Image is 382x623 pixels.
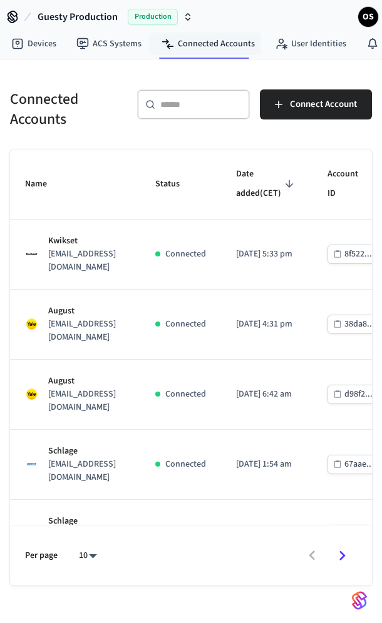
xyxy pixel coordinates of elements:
span: Account ID [328,165,380,204]
span: Name [25,175,63,194]
p: [EMAIL_ADDRESS][DOMAIN_NAME] [48,318,125,344]
span: Production [128,9,178,25]
button: d98f2... [328,385,378,404]
div: 8f522... [344,246,372,262]
p: [DATE] 1:54 am [236,458,297,471]
img: Kwikset Logo, Square [25,247,38,260]
p: [EMAIL_ADDRESS][DOMAIN_NAME] [48,388,125,414]
div: 38da8... [344,317,374,332]
a: ACS Systems [66,33,152,55]
div: 10 [73,547,103,565]
p: Per page [25,549,58,562]
div: 67aae... [344,457,374,472]
button: 67aae... [328,455,379,474]
p: Schlage [48,445,125,458]
div: d98f2... [344,387,373,402]
a: Connected Accounts [152,33,265,55]
p: Kwikset [48,235,125,248]
button: 8f522... [328,245,378,264]
span: Status [155,175,196,194]
button: Connect Account [260,89,372,119]
p: Connected [165,318,206,331]
p: Schlage [48,515,125,528]
span: Date added(CET) [236,165,297,204]
img: Schlage Logo, Square [25,457,38,470]
button: 38da8... [328,315,380,334]
p: [DATE] 6:42 am [236,388,297,401]
span: OS [359,8,377,26]
p: [DATE] 5:33 pm [236,248,297,261]
p: Connected [165,388,206,401]
p: [EMAIL_ADDRESS][DOMAIN_NAME] [48,458,125,484]
p: Connected [165,458,206,471]
p: August [48,305,125,318]
img: Yale Logo, Square [25,387,38,400]
a: User Identities [265,33,356,55]
span: Connect Account [290,96,357,113]
h5: Connected Accounts [10,89,122,129]
img: SeamLogoGradient.69752ec5.svg [352,590,367,610]
span: Guesty Production [38,9,118,24]
p: Connected [165,248,206,261]
p: [EMAIL_ADDRESS][DOMAIN_NAME] [48,248,125,274]
button: OS [358,7,378,27]
p: August [48,375,125,388]
a: Devices [1,33,66,55]
img: Yale Logo, Square [25,317,38,330]
p: [DATE] 4:31 pm [236,318,297,331]
button: Go to next page [328,541,357,570]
